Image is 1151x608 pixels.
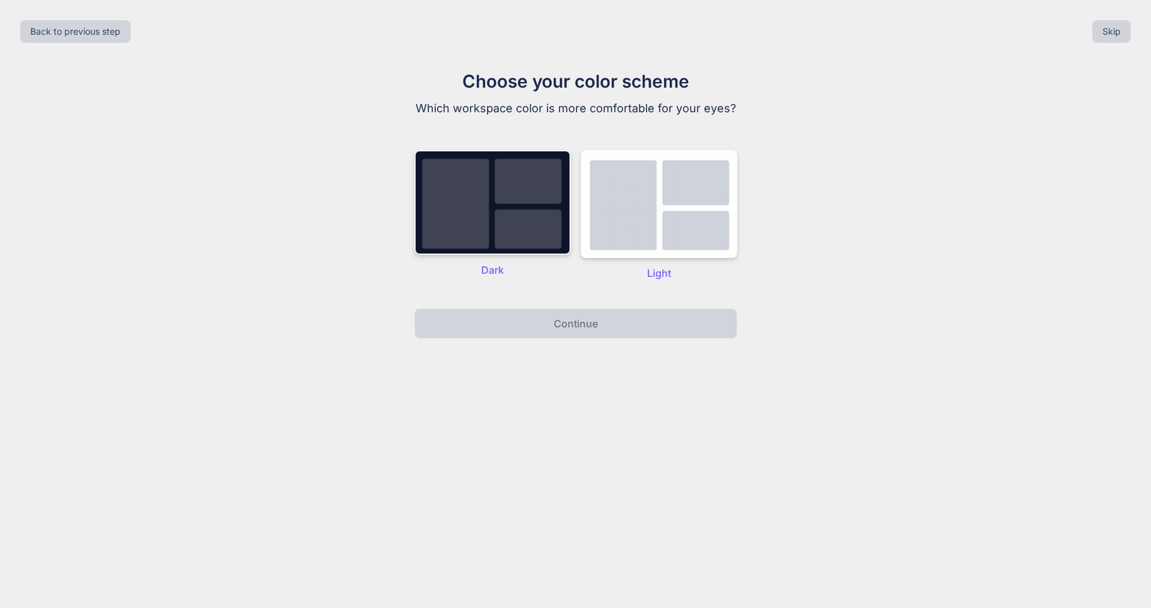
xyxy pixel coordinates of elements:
[414,150,571,255] img: dark
[20,20,131,43] button: Back to previous step
[581,150,737,258] img: dark
[414,308,737,339] button: Continue
[554,316,598,331] p: Continue
[581,266,737,281] p: Light
[364,100,788,117] p: Which workspace color is more comfortable for your eyes?
[414,262,571,278] p: Dark
[364,68,788,95] h1: Choose your color scheme
[1092,20,1131,43] button: Skip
